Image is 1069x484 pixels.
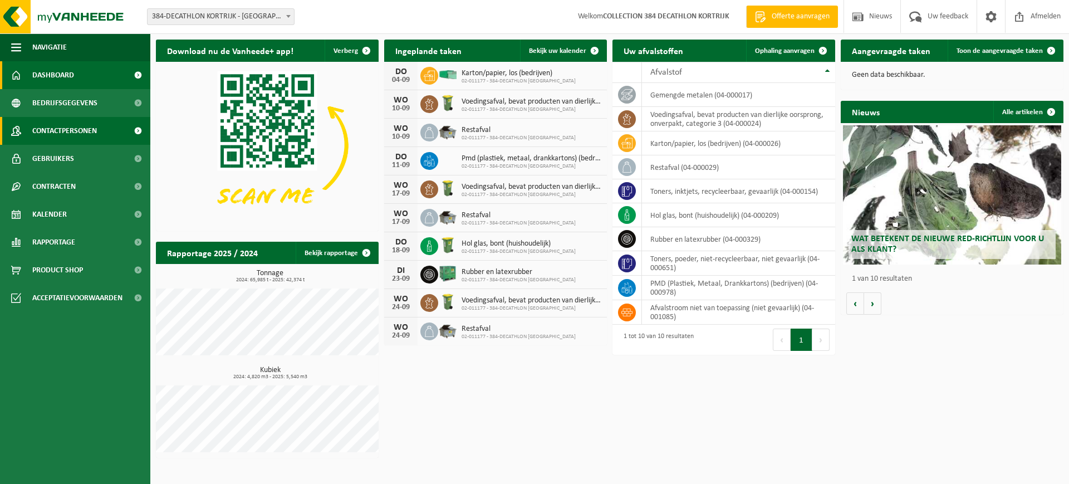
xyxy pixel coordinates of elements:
div: DO [390,238,412,247]
span: Kalender [32,201,67,228]
span: Bekijk uw kalender [529,47,586,55]
p: 1 van 10 resultaten [852,275,1058,283]
span: Navigatie [32,33,67,61]
h2: Uw afvalstoffen [612,40,694,61]
button: Vorige [846,292,864,315]
span: 02-011177 - 384-DECATHLON [GEOGRAPHIC_DATA] [462,106,601,113]
img: HK-XP-30-GN-00 [438,70,457,80]
div: 10-09 [390,133,412,141]
button: Previous [773,329,791,351]
h2: Aangevraagde taken [841,40,941,61]
div: WO [390,295,412,304]
div: WO [390,209,412,218]
span: Ophaling aanvragen [755,47,815,55]
img: WB-5000-GAL-GY-01 [438,207,457,226]
h3: Tonnage [161,270,379,283]
td: toners, poeder, niet-recycleerbaar, niet gevaarlijk (04-000651) [642,251,835,276]
td: gemengde metalen (04-000017) [642,83,835,107]
span: Wat betekent de nieuwe RED-richtlijn voor u als klant? [851,234,1044,254]
td: rubber en latexrubber (04-000329) [642,227,835,251]
span: Voedingsafval, bevat producten van dierlijke oorsprong, onverpakt, categorie 3 [462,296,601,305]
span: 384-DECATHLON KORTRIJK - KORTRIJK [148,9,294,25]
button: 1 [791,329,812,351]
div: 17-09 [390,218,412,226]
img: WB-0240-HPE-GN-50 [438,236,457,255]
div: 11-09 [390,162,412,169]
strong: COLLECTION 384 DECATHLON KORTRIJK [603,12,729,21]
span: Contracten [32,173,76,201]
div: DO [390,67,412,76]
img: WB-0140-HPE-GN-50 [438,179,457,198]
span: Hol glas, bont (huishoudelijk) [462,239,576,248]
span: Gebruikers [32,145,74,173]
span: Toon de aangevraagde taken [957,47,1043,55]
img: Download de VHEPlus App [156,62,379,229]
div: WO [390,323,412,332]
div: DI [390,266,412,275]
span: 02-011177 - 384-DECATHLON [GEOGRAPHIC_DATA] [462,305,601,312]
h2: Download nu de Vanheede+ app! [156,40,305,61]
button: Volgende [864,292,881,315]
span: 02-011177 - 384-DECATHLON [GEOGRAPHIC_DATA] [462,248,576,255]
h3: Kubiek [161,366,379,380]
h2: Nieuws [841,101,891,123]
td: karton/papier, los (bedrijven) (04-000026) [642,131,835,155]
span: 02-011177 - 384-DECATHLON [GEOGRAPHIC_DATA] [462,277,576,283]
img: WB-0140-HPE-GN-50 [438,94,457,113]
div: 24-09 [390,332,412,340]
span: 02-011177 - 384-DECATHLON [GEOGRAPHIC_DATA] [462,334,576,340]
span: 02-011177 - 384-DECATHLON [GEOGRAPHIC_DATA] [462,220,576,227]
div: 04-09 [390,76,412,84]
td: restafval (04-000029) [642,155,835,179]
span: Product Shop [32,256,83,284]
button: Next [812,329,830,351]
span: Verberg [334,47,358,55]
a: Wat betekent de nieuwe RED-richtlijn voor u als klant? [843,125,1061,265]
button: Verberg [325,40,377,62]
img: WB-5000-GAL-GY-01 [438,122,457,141]
span: Restafval [462,211,576,220]
img: PB-HB-1400-HPE-GN-01 [438,264,457,283]
a: Ophaling aanvragen [746,40,834,62]
td: toners, inktjets, recycleerbaar, gevaarlijk (04-000154) [642,179,835,203]
a: Bekijk uw kalender [520,40,606,62]
div: WO [390,181,412,190]
td: afvalstroom niet van toepassing (niet gevaarlijk) (04-001085) [642,300,835,325]
a: Alle artikelen [993,101,1062,123]
span: Restafval [462,325,576,334]
span: Offerte aanvragen [769,11,832,22]
img: WB-5000-GAL-GY-01 [438,321,457,340]
span: Afvalstof [650,68,682,77]
span: 2024: 4,820 m3 - 2025: 5,540 m3 [161,374,379,380]
td: voedingsafval, bevat producten van dierlijke oorsprong, onverpakt, categorie 3 (04-000024) [642,107,835,131]
h2: Ingeplande taken [384,40,473,61]
span: 02-011177 - 384-DECATHLON [GEOGRAPHIC_DATA] [462,78,576,85]
span: 2024: 65,985 t - 2025: 42,374 t [161,277,379,283]
p: Geen data beschikbaar. [852,71,1052,79]
a: Toon de aangevraagde taken [948,40,1062,62]
span: Bedrijfsgegevens [32,89,97,117]
span: Pmd (plastiek, metaal, drankkartons) (bedrijven) [462,154,601,163]
td: PMD (Plastiek, Metaal, Drankkartons) (bedrijven) (04-000978) [642,276,835,300]
div: 10-09 [390,105,412,113]
div: DO [390,153,412,162]
h2: Rapportage 2025 / 2024 [156,242,269,263]
span: Karton/papier, los (bedrijven) [462,69,576,78]
span: Restafval [462,126,576,135]
div: 17-09 [390,190,412,198]
span: Dashboard [32,61,74,89]
span: 384-DECATHLON KORTRIJK - KORTRIJK [147,8,295,25]
img: WB-0140-HPE-GN-50 [438,292,457,311]
div: WO [390,124,412,133]
a: Bekijk rapportage [296,242,377,264]
div: 1 tot 10 van 10 resultaten [618,327,694,352]
td: hol glas, bont (huishoudelijk) (04-000209) [642,203,835,227]
div: 18-09 [390,247,412,255]
span: 02-011177 - 384-DECATHLON [GEOGRAPHIC_DATA] [462,135,576,141]
span: Acceptatievoorwaarden [32,284,122,312]
div: 23-09 [390,275,412,283]
span: Voedingsafval, bevat producten van dierlijke oorsprong, onverpakt, categorie 3 [462,97,601,106]
span: 02-011177 - 384-DECATHLON [GEOGRAPHIC_DATA] [462,163,601,170]
span: 02-011177 - 384-DECATHLON [GEOGRAPHIC_DATA] [462,192,601,198]
div: 24-09 [390,304,412,311]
